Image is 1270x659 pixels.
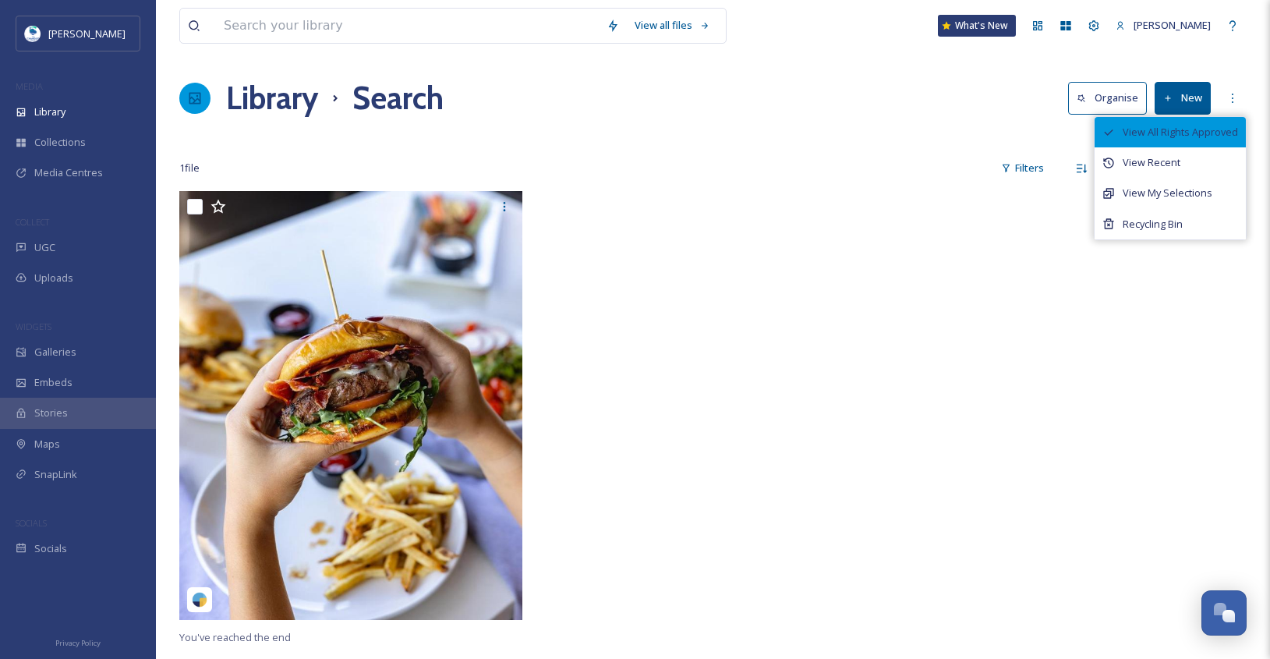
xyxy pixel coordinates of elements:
span: Recycling Bin [1123,217,1183,232]
button: Open Chat [1201,590,1247,636]
a: Recycling Bin [1095,209,1246,239]
a: View Recent [1095,147,1246,178]
span: [PERSON_NAME] [48,27,126,41]
span: You've reached the end [179,630,291,644]
a: View All Rights Approved [1095,117,1246,147]
span: 1 file [179,161,200,175]
span: Socials [34,541,67,556]
a: Organise [1068,82,1155,114]
span: Library [34,105,65,119]
span: Privacy Policy [55,638,101,648]
a: [PERSON_NAME] [1108,10,1219,41]
span: MEDIA [16,80,43,92]
span: Media Centres [34,165,103,180]
span: Uploads [34,271,73,285]
img: snapsea-logo.png [192,592,207,608]
img: thirstylionrestaurant-5956189.jpg [179,191,522,620]
span: UGC [34,240,55,255]
span: View Recent [1123,155,1180,170]
span: WIDGETS [16,321,51,332]
input: Search your library [216,9,599,43]
a: View all files [627,10,718,41]
span: Embeds [34,375,73,390]
div: Filters [993,153,1052,183]
button: New [1155,82,1211,114]
span: [PERSON_NAME] [1134,18,1211,32]
a: Library [226,75,318,122]
span: SOCIALS [16,517,47,529]
a: What's New [938,15,1016,37]
span: SnapLink [34,467,77,482]
span: View My Selections [1123,186,1212,200]
span: Stories [34,406,68,420]
span: Galleries [34,345,76,360]
span: View All Rights Approved [1123,125,1238,140]
a: Privacy Policy [55,632,101,651]
span: Maps [34,437,60,452]
button: Organise [1068,82,1147,114]
h1: Search [352,75,444,122]
span: Collections [34,135,86,150]
span: COLLECT [16,216,49,228]
img: download.jpeg [25,26,41,41]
